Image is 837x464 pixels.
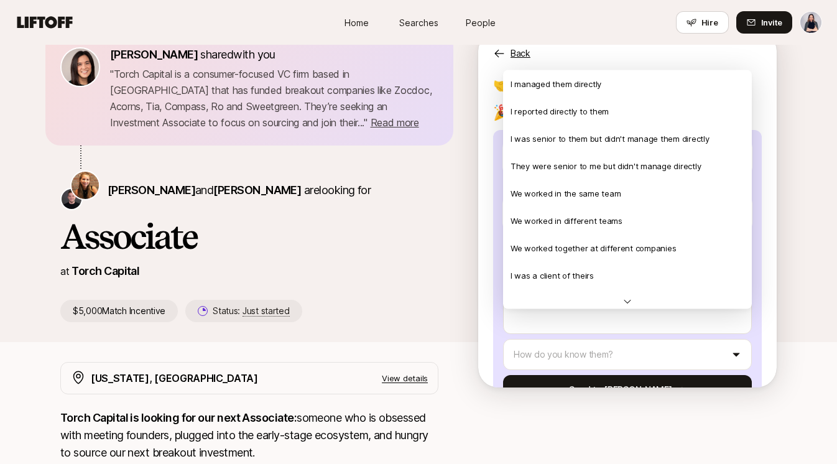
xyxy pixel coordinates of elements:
[511,105,609,118] p: I reported directly to them
[511,187,621,200] p: We worked in the same team
[511,160,701,172] p: They were senior to me but didn't manage directly
[511,78,601,90] p: I managed them directly
[511,269,594,282] p: I was a client of theirs
[511,242,676,254] p: We worked together at different companies
[511,215,622,227] p: We worked in different teams
[511,132,709,145] p: I was senior to them but didn't manage them directly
